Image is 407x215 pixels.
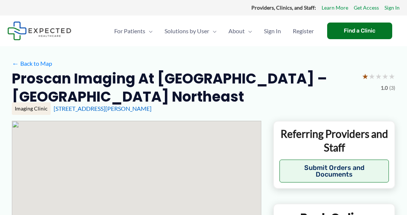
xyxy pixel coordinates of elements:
a: Sign In [258,18,287,44]
nav: Primary Site Navigation [108,18,320,44]
a: [STREET_ADDRESS][PERSON_NAME] [54,105,152,112]
span: Register [293,18,314,44]
a: ←Back to Map [12,58,52,69]
a: Learn More [322,3,348,13]
span: ★ [382,69,389,83]
span: Menu Toggle [245,18,252,44]
a: Register [287,18,320,44]
span: (3) [389,83,395,93]
a: For PatientsMenu Toggle [108,18,159,44]
h2: Proscan Imaging at [GEOGRAPHIC_DATA] – [GEOGRAPHIC_DATA] Northeast [12,69,356,106]
button: Submit Orders and Documents [279,160,389,182]
a: Get Access [354,3,379,13]
strong: Providers, Clinics, and Staff: [251,4,316,11]
span: Sign In [264,18,281,44]
span: Menu Toggle [209,18,217,44]
a: Solutions by UserMenu Toggle [159,18,223,44]
a: AboutMenu Toggle [223,18,258,44]
span: ★ [389,69,395,83]
span: About [228,18,245,44]
span: For Patients [114,18,145,44]
span: ★ [369,69,375,83]
span: 1.0 [381,83,388,93]
a: Sign In [384,3,400,13]
span: Solutions by User [165,18,209,44]
div: Imaging Clinic [12,102,51,115]
img: Expected Healthcare Logo - side, dark font, small [7,21,71,40]
span: ← [12,60,19,67]
a: Find a Clinic [327,23,392,39]
p: Referring Providers and Staff [279,127,389,154]
span: ★ [362,69,369,83]
span: Menu Toggle [145,18,153,44]
span: ★ [375,69,382,83]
